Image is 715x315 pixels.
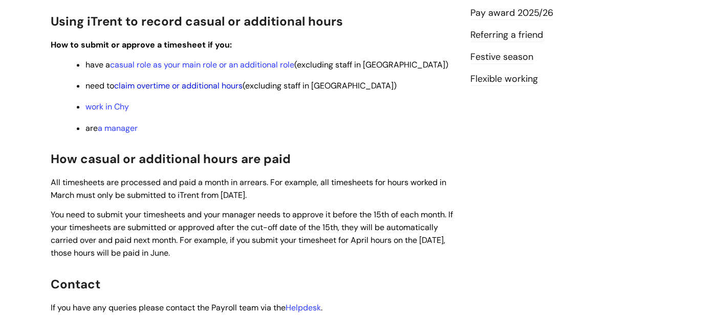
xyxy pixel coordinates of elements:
a: casual role as your main role or an additional role [110,59,294,70]
span: You need to submit your timesheets and your manager needs to approve it before the 15th of each m... [51,209,453,258]
a: claim overtime or additional hours [114,80,243,91]
a: work in Chy [85,101,129,112]
a: Festive season [470,51,533,64]
a: a manager [98,123,138,133]
span: Contact [51,276,100,292]
span: are [85,123,138,133]
span: All timesheets are processed and paid a month in arrears. For example, all timesheets for hours w... [51,177,446,200]
span: need to (excluding staff in [GEOGRAPHIC_DATA]) [85,80,397,91]
span: If you have any queries please contact the Payroll team via the . [51,302,322,313]
span: Using iTrent to record casual or additional hours [51,13,343,29]
a: Flexible working [470,73,538,86]
span: have a (excluding staff in [GEOGRAPHIC_DATA]) [85,59,448,70]
a: Pay award 2025/26 [470,7,553,20]
strong: How to submit or approve a timesheet if you: [51,39,232,50]
a: Helpdesk [286,302,321,313]
span: How casual or additional hours are paid [51,151,291,167]
a: Referring a friend [470,29,543,42]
